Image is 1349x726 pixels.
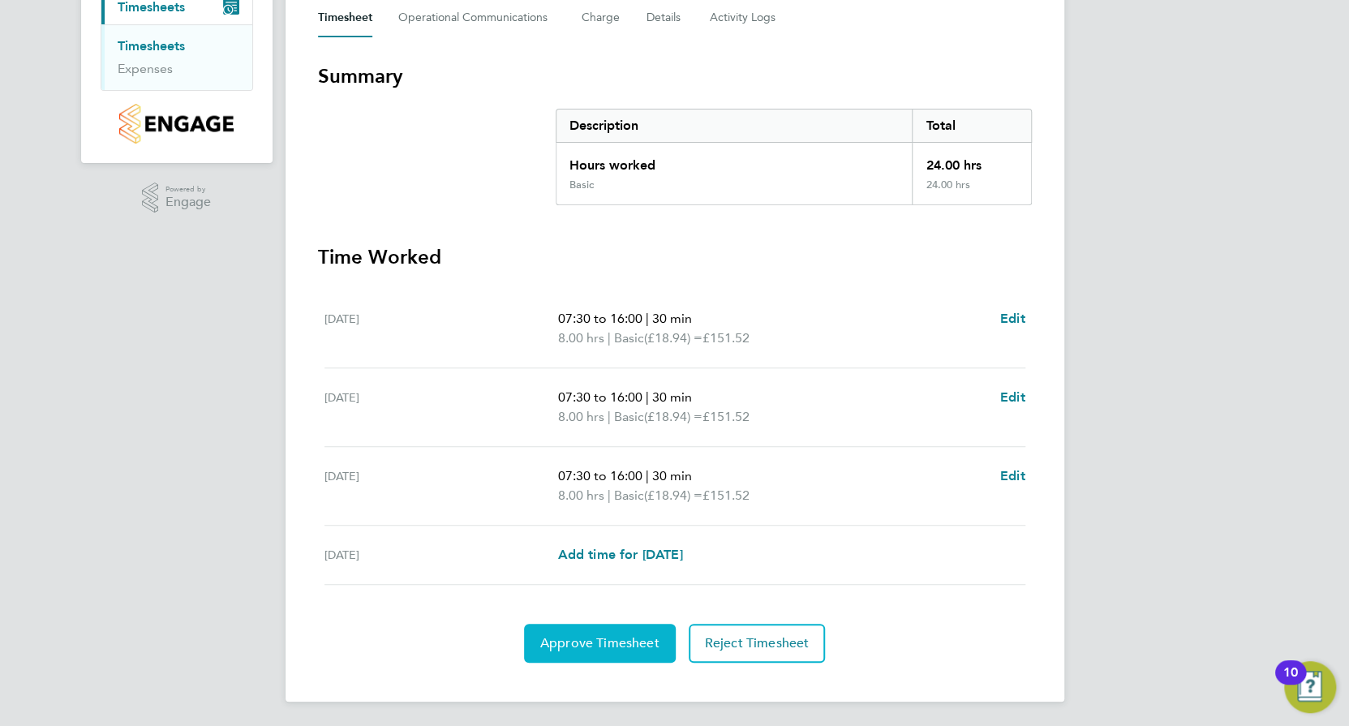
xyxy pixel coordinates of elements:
span: 8.00 hrs [557,409,604,424]
span: Reject Timesheet [705,635,810,651]
span: | [645,389,648,405]
a: Edit [1000,388,1025,407]
div: [DATE] [324,545,558,565]
div: 24.00 hrs [912,178,1030,204]
a: Add time for [DATE] [557,545,682,565]
div: 24.00 hrs [912,143,1030,178]
span: | [607,488,610,503]
span: (£18.94) = [643,330,702,346]
span: Powered by [165,183,211,196]
span: Approve Timesheet [540,635,659,651]
div: [DATE] [324,388,558,427]
div: Hours worked [556,143,913,178]
span: Edit [1000,468,1025,483]
span: 30 min [651,468,691,483]
a: Edit [1000,466,1025,486]
span: Basic [613,486,643,505]
a: Powered byEngage [142,183,211,213]
div: Basic [569,178,594,191]
a: Go to home page [101,104,253,144]
img: countryside-properties-logo-retina.png [119,104,234,144]
div: Total [912,110,1030,142]
span: (£18.94) = [643,409,702,424]
span: 8.00 hrs [557,488,604,503]
span: | [607,330,610,346]
button: Open Resource Center, 10 new notifications [1284,661,1336,713]
span: Basic [613,407,643,427]
span: £151.52 [702,330,749,346]
div: 10 [1283,672,1298,694]
div: Timesheets [101,24,252,90]
span: Add time for [DATE] [557,547,682,562]
span: | [645,468,648,483]
span: Edit [1000,311,1025,326]
span: £151.52 [702,409,749,424]
span: 07:30 to 16:00 [557,311,642,326]
span: £151.52 [702,488,749,503]
span: Basic [613,329,643,348]
span: 30 min [651,311,691,326]
span: 07:30 to 16:00 [557,389,642,405]
span: 07:30 to 16:00 [557,468,642,483]
span: Edit [1000,389,1025,405]
button: Approve Timesheet [524,624,676,663]
span: 30 min [651,389,691,405]
span: (£18.94) = [643,488,702,503]
a: Expenses [118,61,173,76]
span: 8.00 hrs [557,330,604,346]
div: [DATE] [324,466,558,505]
a: Timesheets [118,38,185,54]
div: Description [556,110,913,142]
h3: Summary [318,63,1032,89]
span: | [607,409,610,424]
div: Summary [556,109,1032,205]
a: Edit [1000,309,1025,329]
span: | [645,311,648,326]
button: Reject Timesheet [689,624,826,663]
div: [DATE] [324,309,558,348]
h3: Time Worked [318,244,1032,270]
span: Engage [165,195,211,209]
section: Timesheet [318,63,1032,663]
